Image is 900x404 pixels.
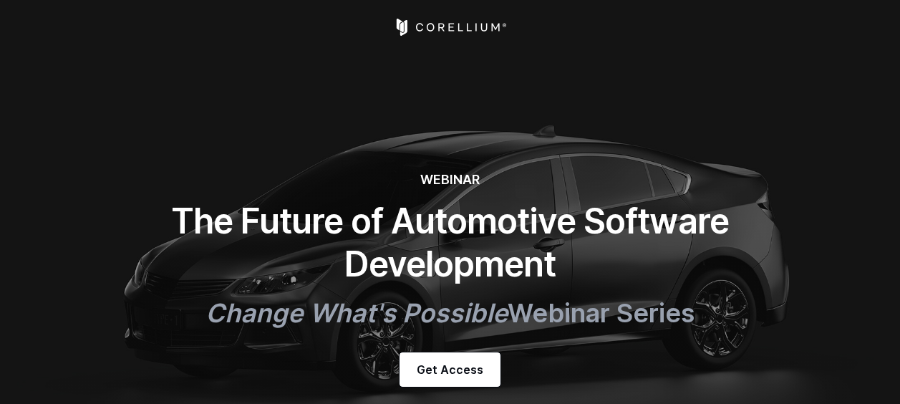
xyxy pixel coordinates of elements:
a: Corellium Home [393,19,507,36]
span: Get Access [417,361,483,378]
h1: The Future of Automotive Software Development [164,200,737,286]
a: Get Access [400,352,500,387]
h2: Webinar Series [164,297,737,330]
h6: WEBINAR [164,172,737,188]
em: Change What's Possible [205,297,508,329]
